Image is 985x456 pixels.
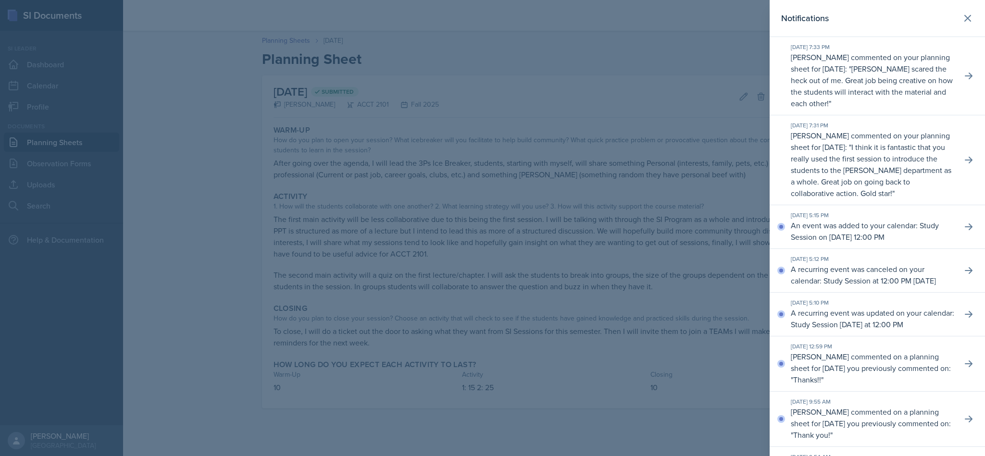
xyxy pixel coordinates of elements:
[791,142,951,198] p: I think it is fantastic that you really used the first session to introduce the students to the [...
[791,211,954,220] div: [DATE] 5:15 PM
[793,430,830,440] p: Thank you!
[791,43,954,51] div: [DATE] 7:33 PM
[791,351,954,385] p: [PERSON_NAME] commented on a planning sheet for [DATE] you previously commented on: " "
[791,130,954,199] p: [PERSON_NAME] commented on your planning sheet for [DATE]: " "
[791,63,953,109] p: [PERSON_NAME] scared the heck out of me. Great job being creative on how the students will intera...
[791,342,954,351] div: [DATE] 12:59 PM
[791,263,954,286] p: A recurring event was canceled on your calendar: Study Session at 12:00 PM [DATE]
[791,406,954,441] p: [PERSON_NAME] commented on a planning sheet for [DATE] you previously commented on: " "
[791,121,954,130] div: [DATE] 7:31 PM
[791,220,954,243] p: An event was added to your calendar: Study Session on [DATE] 12:00 PM
[791,51,954,109] p: [PERSON_NAME] commented on your planning sheet for [DATE]: " "
[791,298,954,307] div: [DATE] 5:10 PM
[781,12,829,25] h2: Notifications
[791,397,954,406] div: [DATE] 9:55 AM
[793,374,821,385] p: Thanks!!
[791,307,954,330] p: A recurring event was updated on your calendar: Study Session [DATE] at 12:00 PM
[791,255,954,263] div: [DATE] 5:12 PM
